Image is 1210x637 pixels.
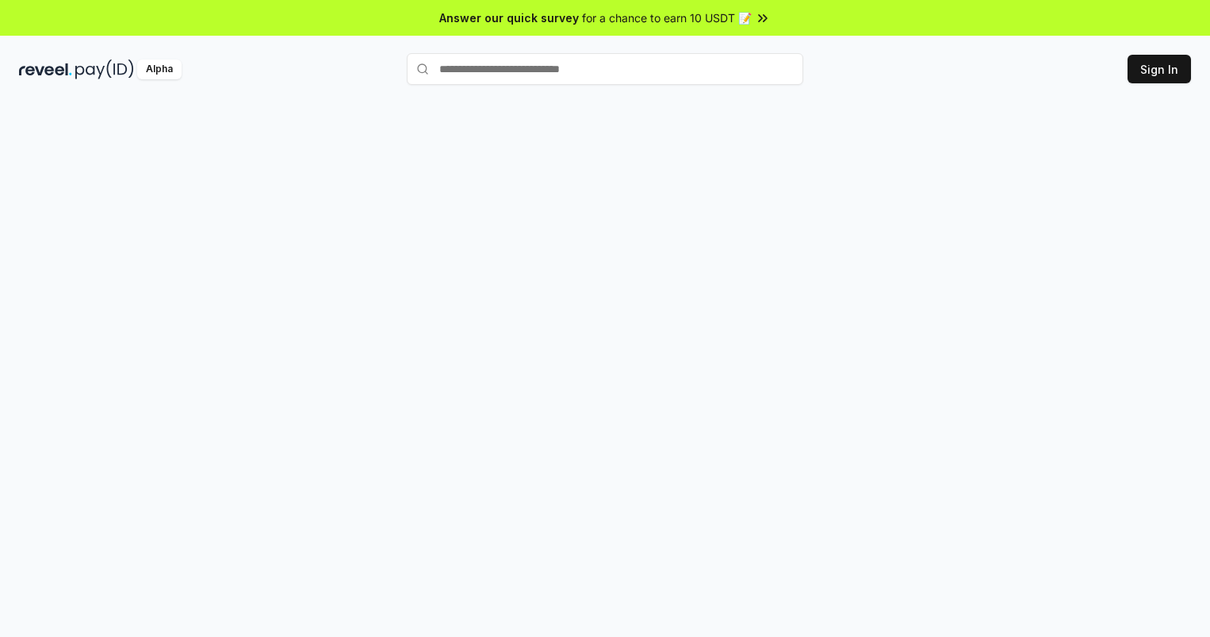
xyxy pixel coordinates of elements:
img: pay_id [75,59,134,79]
span: Answer our quick survey [439,10,579,26]
img: reveel_dark [19,59,72,79]
span: for a chance to earn 10 USDT 📝 [582,10,752,26]
button: Sign In [1128,55,1191,83]
div: Alpha [137,59,182,79]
